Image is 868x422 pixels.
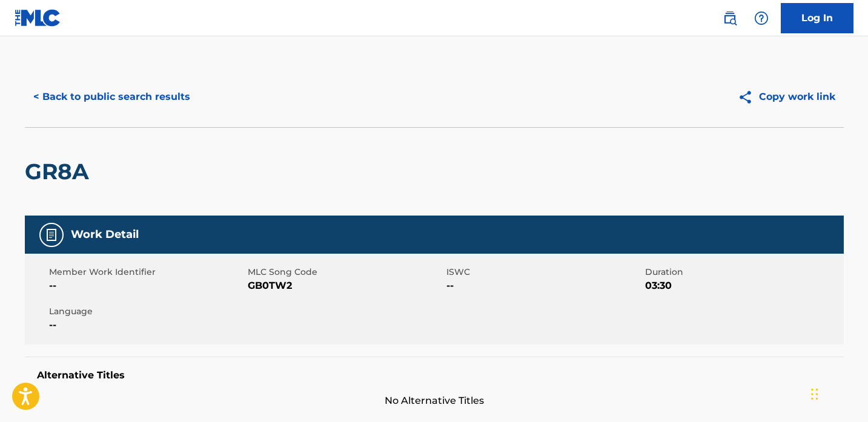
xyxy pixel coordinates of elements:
[749,6,774,30] div: Help
[446,266,642,279] span: ISWC
[49,266,245,279] span: Member Work Identifier
[49,318,245,332] span: --
[15,9,61,27] img: MLC Logo
[738,90,759,105] img: Copy work link
[645,279,841,293] span: 03:30
[248,279,443,293] span: GB0TW2
[25,158,95,185] h2: GR8A
[729,82,844,112] button: Copy work link
[25,82,199,112] button: < Back to public search results
[811,376,818,412] div: Drag
[807,364,868,422] iframe: Chat Widget
[723,11,737,25] img: search
[49,279,245,293] span: --
[71,228,139,242] h5: Work Detail
[446,279,642,293] span: --
[754,11,769,25] img: help
[718,6,742,30] a: Public Search
[44,228,59,242] img: Work Detail
[49,305,245,318] span: Language
[645,266,841,279] span: Duration
[248,266,443,279] span: MLC Song Code
[781,3,853,33] a: Log In
[37,369,832,381] h5: Alternative Titles
[25,394,844,408] span: No Alternative Titles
